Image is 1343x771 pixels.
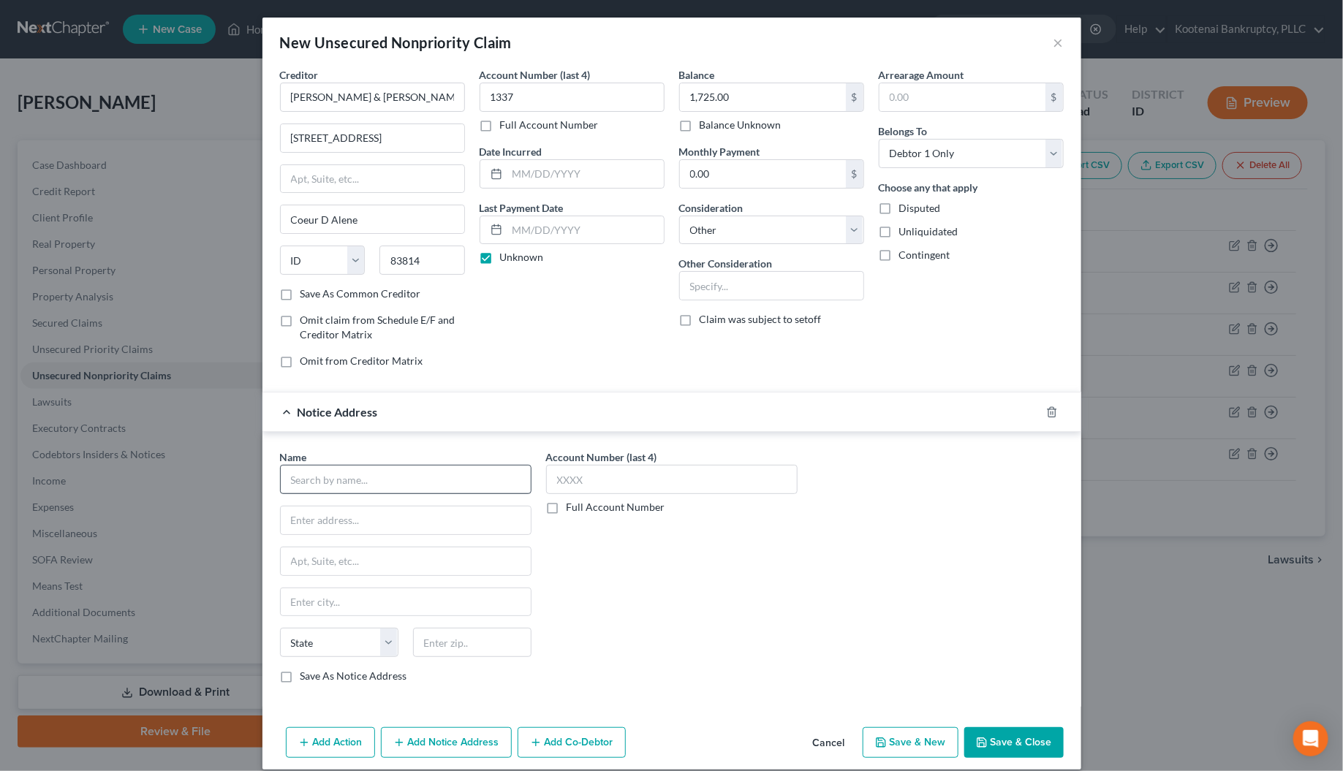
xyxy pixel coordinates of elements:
input: XXXX [480,83,665,112]
input: 0.00 [879,83,1045,111]
label: Save As Common Creditor [300,286,421,301]
span: Unliquidated [899,225,958,238]
input: Apt, Suite, etc... [281,165,464,193]
input: Search creditor by name... [280,83,465,112]
label: Full Account Number [567,500,665,514]
label: Account Number (last 4) [546,449,657,465]
input: XXXX [546,465,798,494]
span: Omit claim from Schedule E/F and Creditor Matrix [300,314,455,341]
label: Monthly Payment [679,144,760,159]
span: Notice Address [298,405,378,419]
input: Enter address... [281,506,531,534]
input: Enter city... [281,205,464,233]
label: Choose any that apply [879,180,978,195]
label: Account Number (last 4) [480,67,591,83]
label: Balance [679,67,715,83]
div: $ [846,160,863,188]
div: Open Intercom Messenger [1293,721,1328,756]
span: Contingent [899,248,950,261]
div: $ [1045,83,1063,111]
span: Disputed [899,202,941,214]
button: Save & New [863,727,958,758]
label: Other Consideration [679,256,773,271]
span: Belongs To [879,125,928,137]
span: Name [280,451,307,463]
button: Add Co-Debtor [518,727,626,758]
input: Enter address... [281,124,464,152]
input: MM/DD/YYYY [507,160,664,188]
label: Save As Notice Address [300,669,407,683]
input: Specify... [680,272,863,300]
div: $ [846,83,863,111]
label: Date Incurred [480,144,542,159]
label: Balance Unknown [700,118,782,132]
input: Enter zip... [379,246,465,275]
span: Omit from Creditor Matrix [300,354,423,367]
label: Unknown [500,250,544,265]
button: Cancel [801,729,857,758]
button: Add Notice Address [381,727,512,758]
label: Arrearage Amount [879,67,964,83]
div: New Unsecured Nonpriority Claim [280,32,512,53]
label: Last Payment Date [480,200,564,216]
input: Enter city... [281,588,531,616]
span: Creditor [280,69,319,81]
label: Consideration [679,200,744,216]
input: Search by name... [280,465,531,494]
span: Claim was subject to setoff [700,313,822,325]
button: × [1053,34,1064,51]
label: Full Account Number [500,118,599,132]
input: Apt, Suite, etc... [281,547,531,575]
input: Enter zip.. [413,628,531,657]
input: MM/DD/YYYY [507,216,664,244]
button: Save & Close [964,727,1064,758]
input: 0.00 [680,160,846,188]
button: Add Action [286,727,375,758]
input: 0.00 [680,83,846,111]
